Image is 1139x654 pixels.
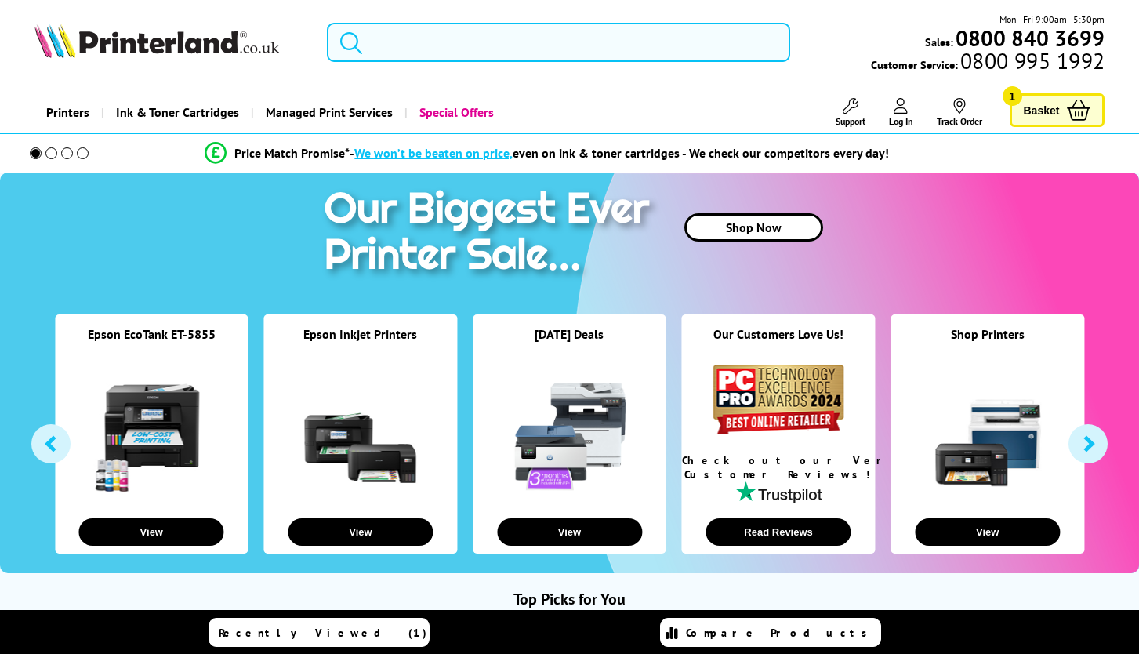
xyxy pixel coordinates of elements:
[958,53,1105,68] span: 0800 995 1992
[682,453,876,481] div: Check out our Verified Customer Reviews!
[871,53,1105,72] span: Customer Service:
[999,12,1105,27] span: Mon - Fri 9:00am - 5:30pm
[1010,93,1105,127] a: Basket 1
[251,93,404,133] a: Managed Print Services
[836,115,865,127] span: Support
[953,31,1105,45] a: 0800 840 3699
[101,93,251,133] a: Ink & Toner Cartridges
[316,173,666,296] img: printer sale
[79,518,224,546] button: View
[889,115,913,127] span: Log In
[34,24,279,58] img: Printerland Logo
[925,35,953,49] span: Sales:
[404,93,506,133] a: Special Offers
[937,98,982,127] a: Track Order
[34,93,101,133] a: Printers
[34,24,307,61] a: Printerland Logo
[915,518,1060,546] button: View
[473,326,666,362] div: [DATE] Deals
[303,326,417,342] a: Epson Inkjet Printers
[234,145,350,161] span: Price Match Promise*
[354,145,513,161] span: We won’t be beaten on price,
[686,626,876,640] span: Compare Products
[660,618,881,647] a: Compare Products
[706,518,851,546] button: Read Reviews
[8,140,1086,167] li: modal_Promise
[1024,100,1060,121] span: Basket
[116,93,239,133] span: Ink & Toner Cartridges
[682,326,876,362] div: Our Customers Love Us!
[497,518,642,546] button: View
[836,98,865,127] a: Support
[209,618,430,647] a: Recently Viewed (1)
[88,326,216,342] a: Epson EcoTank ET-5855
[350,145,889,161] div: - even on ink & toner cartridges - We check our competitors every day!
[288,518,433,546] button: View
[1003,86,1022,106] span: 1
[956,24,1105,53] b: 0800 840 3699
[891,326,1084,362] div: Shop Printers
[684,213,823,242] a: Shop Now
[889,98,913,127] a: Log In
[219,626,427,640] span: Recently Viewed (1)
